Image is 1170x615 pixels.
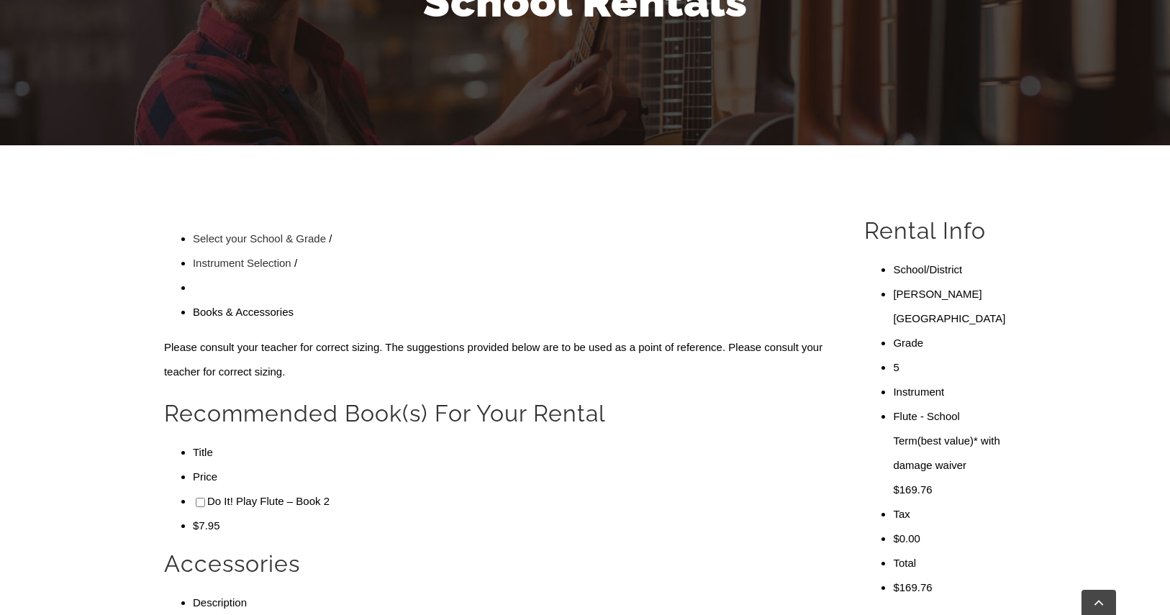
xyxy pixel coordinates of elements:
[193,489,831,514] li: Do It! Play Flute – Book 2
[893,575,1006,600] li: $169.76
[193,465,831,489] li: Price
[893,330,1006,355] li: Grade
[164,334,831,383] p: Please consult your teacher for correct sizing. The suggestions provided below are to be used as ...
[893,404,1006,501] li: Flute - School Term(best value)* with damage waiver $169.76
[893,281,1006,330] li: [PERSON_NAME][GEOGRAPHIC_DATA]
[294,256,297,268] span: /
[329,232,332,244] span: /
[193,591,831,615] li: Description
[864,215,1006,245] h2: Rental Info
[193,299,831,324] li: Books & Accessories
[893,257,1006,281] li: School/District
[193,514,831,538] li: $7.95
[893,379,1006,404] li: Instrument
[893,502,1006,527] li: Tax
[164,398,831,429] h2: Recommended Book(s) For Your Rental
[893,355,1006,379] li: 5
[193,232,326,244] a: Select your School & Grade
[193,439,831,464] li: Title
[893,551,1006,575] li: Total
[893,527,1006,551] li: $0.00
[193,256,291,268] a: Instrument Selection
[164,549,831,579] h2: Accessories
